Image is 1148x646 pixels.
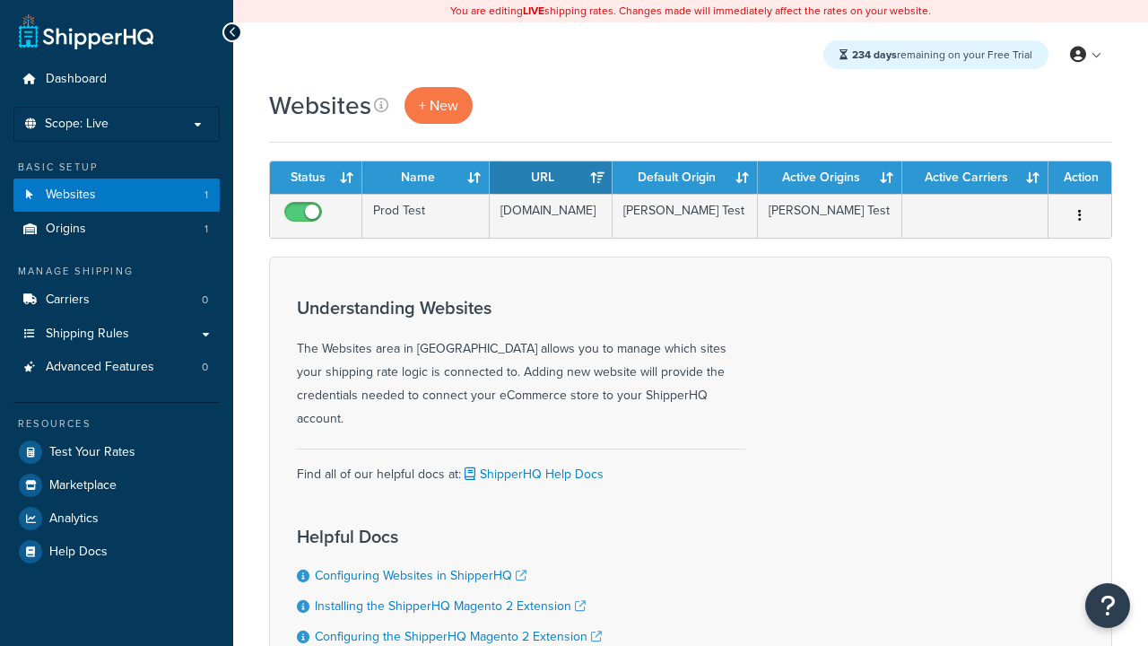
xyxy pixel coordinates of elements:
a: ShipperHQ Home [19,13,153,49]
div: remaining on your Free Trial [823,40,1048,69]
div: Find all of our helpful docs at: [297,449,745,486]
h3: Helpful Docs [297,527,620,546]
a: Dashboard [13,63,220,96]
th: Name: activate to sort column ascending [362,161,490,194]
div: Resources [13,416,220,432]
td: Prod Test [362,194,490,238]
td: [PERSON_NAME] Test [613,194,757,238]
span: Advanced Features [46,360,154,375]
span: + New [419,95,458,116]
td: [PERSON_NAME] Test [758,194,902,238]
a: Advanced Features 0 [13,351,220,384]
li: Websites [13,179,220,212]
td: [DOMAIN_NAME] [490,194,613,238]
a: Carriers 0 [13,284,220,317]
th: Status: activate to sort column ascending [270,161,362,194]
span: 0 [202,292,208,308]
a: Analytics [13,502,220,535]
a: Websites 1 [13,179,220,212]
span: Origins [46,222,86,237]
span: Test Your Rates [49,445,135,460]
div: The Websites area in [GEOGRAPHIC_DATA] allows you to manage which sites your shipping rate logic ... [297,298,745,431]
a: Help Docs [13,536,220,568]
th: Action [1048,161,1111,194]
div: Manage Shipping [13,264,220,279]
li: Advanced Features [13,351,220,384]
a: Test Your Rates [13,436,220,468]
th: Active Carriers: activate to sort column ascending [902,161,1048,194]
li: Origins [13,213,220,246]
button: Open Resource Center [1085,583,1130,628]
a: Marketplace [13,469,220,502]
span: Scope: Live [45,117,109,132]
a: Configuring the ShipperHQ Magento 2 Extension [315,627,602,646]
span: Carriers [46,292,90,308]
a: ShipperHQ Help Docs [461,465,604,484]
th: Default Origin: activate to sort column ascending [613,161,757,194]
a: Configuring Websites in ShipperHQ [315,566,526,585]
li: Carriers [13,284,220,317]
a: + New [404,87,473,124]
span: Shipping Rules [46,327,129,342]
span: Websites [46,188,96,203]
span: Analytics [49,511,99,527]
span: 1 [204,222,208,237]
span: Help Docs [49,545,108,560]
strong: 234 days [852,47,897,63]
a: Origins 1 [13,213,220,246]
a: Installing the ShipperHQ Magento 2 Extension [315,597,586,615]
th: Active Origins: activate to sort column ascending [758,161,902,194]
a: Shipping Rules [13,318,220,351]
span: 0 [202,360,208,375]
span: 1 [204,188,208,203]
div: Basic Setup [13,160,220,175]
h3: Understanding Websites [297,298,745,318]
th: URL: activate to sort column ascending [490,161,613,194]
span: Dashboard [46,72,107,87]
span: Marketplace [49,478,117,493]
h1: Websites [269,88,371,123]
b: LIVE [523,3,544,19]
